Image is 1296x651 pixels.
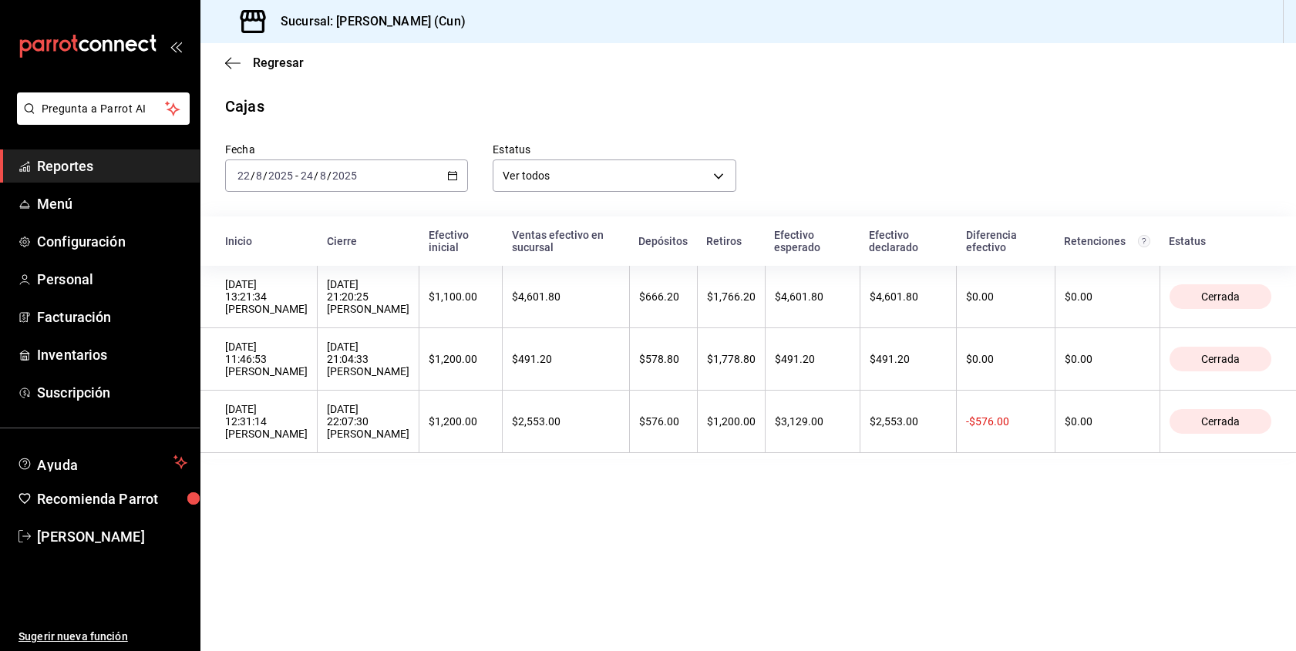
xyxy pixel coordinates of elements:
span: [PERSON_NAME] [37,526,187,547]
div: $1,766.20 [707,290,756,303]
div: $2,553.00 [512,415,620,428]
div: $578.80 [639,353,688,365]
div: Retiros [706,235,756,247]
div: $0.00 [1065,353,1150,365]
span: Pregunta a Parrot AI [42,101,166,117]
span: Configuración [37,231,187,252]
input: ---- [268,169,294,182]
div: [DATE] 12:31:14 [PERSON_NAME] [225,403,308,440]
div: Cierre [327,235,410,247]
div: $4,601.80 [870,290,948,303]
span: Cerrada [1195,415,1246,428]
div: Efectivo declarado [869,229,948,253]
span: Menú [37,193,187,214]
button: Regresar [225,55,304,70]
span: Cerrada [1195,290,1246,303]
label: Fecha [225,144,468,155]
div: $0.00 [966,290,1045,303]
div: Cajas [225,95,264,118]
div: Inicio [225,235,308,247]
div: Estatus [1169,235,1271,247]
div: Retenciones [1064,235,1150,247]
div: Diferencia efectivo [966,229,1046,253]
div: Depósitos [638,235,688,247]
span: Cerrada [1195,353,1246,365]
a: Pregunta a Parrot AI [11,112,190,128]
span: Inventarios [37,344,187,365]
input: -- [237,169,251,182]
div: $1,200.00 [429,415,493,428]
label: Estatus [493,144,736,155]
span: / [263,169,268,182]
div: $2,553.00 [870,415,948,428]
div: $491.20 [775,353,850,365]
span: Personal [37,269,187,290]
div: $4,601.80 [512,290,620,303]
button: open_drawer_menu [170,40,182,52]
div: Efectivo inicial [429,229,493,253]
div: $1,100.00 [429,290,493,303]
span: Recomienda Parrot [37,488,187,509]
span: Regresar [253,55,304,70]
input: -- [319,169,327,182]
input: -- [255,169,263,182]
span: Ayuda [37,453,167,471]
input: ---- [332,169,358,182]
div: $666.20 [639,290,688,303]
div: [DATE] 21:20:25 [PERSON_NAME] [327,278,409,315]
span: Facturación [37,307,187,327]
div: $0.00 [966,353,1045,365]
input: -- [300,169,314,182]
div: $1,200.00 [707,415,756,428]
div: [DATE] 21:04:33 [PERSON_NAME] [327,341,409,378]
div: [DATE] 22:07:30 [PERSON_NAME] [327,403,409,440]
div: [DATE] 13:21:34 [PERSON_NAME] [225,278,308,315]
svg: Total de retenciones de propinas registradas [1138,235,1150,247]
span: / [251,169,255,182]
div: $4,601.80 [775,290,850,303]
div: $576.00 [639,415,688,428]
span: / [327,169,332,182]
div: $491.20 [870,353,948,365]
span: / [314,169,318,182]
div: $0.00 [1065,415,1150,428]
div: Efectivo esperado [774,229,850,253]
div: $0.00 [1065,290,1150,303]
div: $491.20 [512,353,620,365]
div: -$576.00 [966,415,1045,428]
span: Sugerir nueva función [19,629,187,645]
div: Ver todos [493,159,736,192]
span: Suscripción [37,382,187,403]
h3: Sucursal: [PERSON_NAME] (Cun) [268,12,466,31]
div: $1,778.80 [707,353,756,365]
button: Pregunta a Parrot AI [17,92,190,125]
div: Ventas efectivo en sucursal [512,229,621,253]
div: [DATE] 11:46:53 [PERSON_NAME] [225,341,308,378]
span: - [295,169,298,182]
div: $1,200.00 [429,353,493,365]
span: Reportes [37,156,187,176]
div: $3,129.00 [775,415,850,428]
